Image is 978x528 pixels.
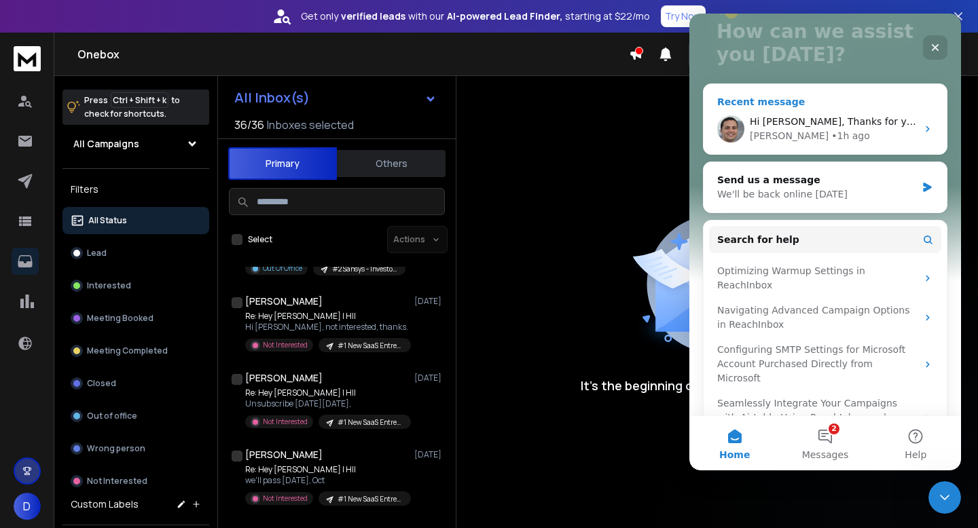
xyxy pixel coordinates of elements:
p: Interested [87,280,131,291]
button: D [14,493,41,520]
p: It’s the beginning of a legendary conversation [581,376,854,395]
p: All Status [88,215,127,226]
button: Closed [62,370,209,397]
button: Lead [62,240,209,267]
button: Not Interested [62,468,209,495]
div: Seamlessly Integrate Your Campaigns with Airtable Using ReachInbox and [DOMAIN_NAME] [28,383,228,426]
span: Messages [113,436,160,446]
p: #1 New SaaS Entrepreneurs ([GEOGRAPHIC_DATA], [GEOGRAPHIC_DATA], [GEOGRAPHIC_DATA]) [338,341,403,351]
strong: AI-powered Lead Finder, [447,10,562,23]
button: Help [181,402,272,457]
button: Out of office [62,402,209,430]
button: Wrong person [62,435,209,462]
div: • 1h ago [142,115,181,130]
div: Configuring SMTP Settings for Microsoft Account Purchased Directly from Microsoft [20,324,252,377]
p: Press to check for shortcuts. [84,94,180,121]
div: Send us a message [28,159,227,174]
span: Help [215,436,237,446]
span: Search for help [28,219,110,233]
p: [DATE] [414,449,445,460]
p: we'll pass [DATE], Oct [245,475,408,486]
iframe: Intercom live chat [928,481,961,514]
p: [DATE] [414,296,445,307]
p: Try Now [665,10,702,23]
p: Not Interested [87,476,147,487]
button: All Status [62,207,209,234]
p: #2 Sansys - Investor Sequence [332,264,397,274]
div: Configuring SMTP Settings for Microsoft Account Purchased Directly from Microsoft [28,329,228,372]
p: #1 New SaaS Entrepreneurs ([GEOGRAPHIC_DATA], [GEOGRAPHIC_DATA], [GEOGRAPHIC_DATA]) [338,417,403,428]
h1: [PERSON_NAME] [245,295,323,308]
div: Optimizing Warmup Settings in ReachInbox [28,250,228,279]
div: Navigating Advanced Campaign Options in ReachInbox [20,284,252,324]
p: Meeting Booked [87,313,153,324]
button: Messages [90,402,181,457]
button: All Campaigns [62,130,209,157]
p: Re: Hey [PERSON_NAME] | HII [245,388,408,398]
button: Primary [228,147,337,180]
button: Meeting Booked [62,305,209,332]
p: Hi [PERSON_NAME], not interested, thanks. [245,322,408,333]
p: Not Interested [263,493,308,504]
h3: Inboxes selected [267,117,354,133]
iframe: Intercom live chat [689,14,961,470]
button: Try Now [661,5,706,27]
img: logo [14,46,41,71]
h1: All Campaigns [73,137,139,151]
p: [DATE] [414,373,445,383]
span: 36 / 36 [234,117,264,133]
h1: All Inbox(s) [234,91,310,105]
p: Wrong person [87,443,145,454]
div: Optimizing Warmup Settings in ReachInbox [20,245,252,284]
h1: [PERSON_NAME] [245,448,323,461]
div: Navigating Advanced Campaign Options in ReachInbox [28,290,228,318]
p: Not Interested [263,417,308,427]
p: Closed [87,378,116,389]
button: Search for help [20,212,252,240]
p: Get only with our starting at $22/mo [301,10,650,23]
div: [PERSON_NAME] [60,115,139,130]
div: We'll be back online [DATE] [28,174,227,188]
h3: Custom Labels [71,497,139,511]
button: Others [337,149,446,178]
p: #1 New SaaS Entrepreneurs ([GEOGRAPHIC_DATA], [GEOGRAPHIC_DATA], [GEOGRAPHIC_DATA]) [338,494,403,504]
p: Unsubscribe [DATE][DATE], [245,398,408,409]
p: Out of office [87,411,137,421]
h3: Filters [62,180,209,199]
div: Send us a messageWe'll be back online [DATE] [14,148,258,200]
button: Meeting Completed [62,337,209,364]
p: Meeting Completed [87,345,168,356]
div: Seamlessly Integrate Your Campaigns with Airtable Using ReachInbox and [DOMAIN_NAME] [20,377,252,431]
strong: verified leads [341,10,405,23]
h1: Onebox [77,46,629,62]
span: Home [30,436,60,446]
p: Re: Hey [PERSON_NAME] | HII [245,311,408,322]
span: Ctrl + Shift + k [111,92,168,108]
p: Not Interested [263,340,308,350]
button: All Inbox(s) [223,84,448,111]
div: Close [234,22,258,46]
button: Interested [62,272,209,299]
p: Lead [87,248,107,259]
p: Re: Hey [PERSON_NAME] | HII [245,464,408,475]
h1: [PERSON_NAME] [245,371,323,385]
p: Out Of Office [263,263,302,274]
label: Select [248,234,272,245]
